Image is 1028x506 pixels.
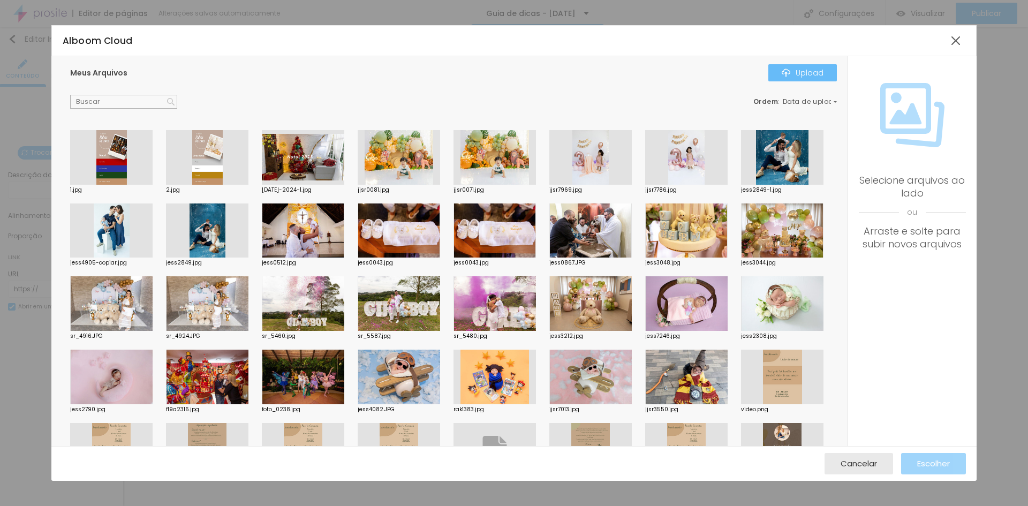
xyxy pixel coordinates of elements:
span: Escolher [917,459,950,468]
div: jess4082.JPG [358,407,440,412]
input: Buscar [70,95,177,109]
div: jess2790.jpg [70,407,153,412]
div: jess3044.jpg [741,260,823,266]
div: jjsr3550.jpg [645,407,728,412]
button: IconeUpload [768,64,837,81]
div: jjsr7013.jpg [549,407,632,412]
img: Icone [167,98,175,105]
div: jess0043.jpg [358,260,440,266]
div: foto_0238.jpg [262,407,344,412]
div: jess2849.jpg [166,260,248,266]
div: f19a2316.jpg [166,407,248,412]
span: ou [859,200,966,225]
div: jess2308.jpg [741,334,823,339]
div: jess4905-copiar.jpg [70,260,153,266]
div: jess0043.jpg [453,260,536,266]
div: jess7246.jpg [645,334,728,339]
span: Ordem [753,97,778,106]
span: Alboom Cloud [63,34,133,47]
div: jess2849-1.jpg [741,187,823,193]
img: Icone [782,69,790,77]
div: jess0512.jpg [262,260,344,266]
div: : [753,99,837,105]
div: jjsr7786.jpg [645,187,728,193]
span: Cancelar [841,459,877,468]
div: video.png [741,407,823,412]
button: Escolher [901,453,966,474]
div: Upload [782,69,823,77]
div: jjsr0071.jpg [453,187,536,193]
div: jess3212.jpg [549,334,632,339]
div: jjsr7969.jpg [549,187,632,193]
div: sr_4924.JPG [166,334,248,339]
span: Data de upload [783,99,838,105]
button: Cancelar [825,453,893,474]
div: sr_5460.jpg [262,334,344,339]
img: Icone [880,83,944,147]
div: 2.jpg [166,187,248,193]
div: sr_4916.JPG [70,334,153,339]
div: rak1383.jpg [453,407,536,412]
div: sr_5587.jpg [358,334,440,339]
span: Meus Arquivos [70,67,127,78]
div: jjsr0081.jpg [358,187,440,193]
div: 1.jpg [70,187,153,193]
div: Selecione arquivos ao lado Arraste e solte para subir novos arquivos [859,174,966,251]
div: jess3048.jpg [645,260,728,266]
div: [DATE]-2024-1.jpg [262,187,344,193]
div: sr_5480.jpg [453,334,536,339]
div: jess0867.JPG [549,260,632,266]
